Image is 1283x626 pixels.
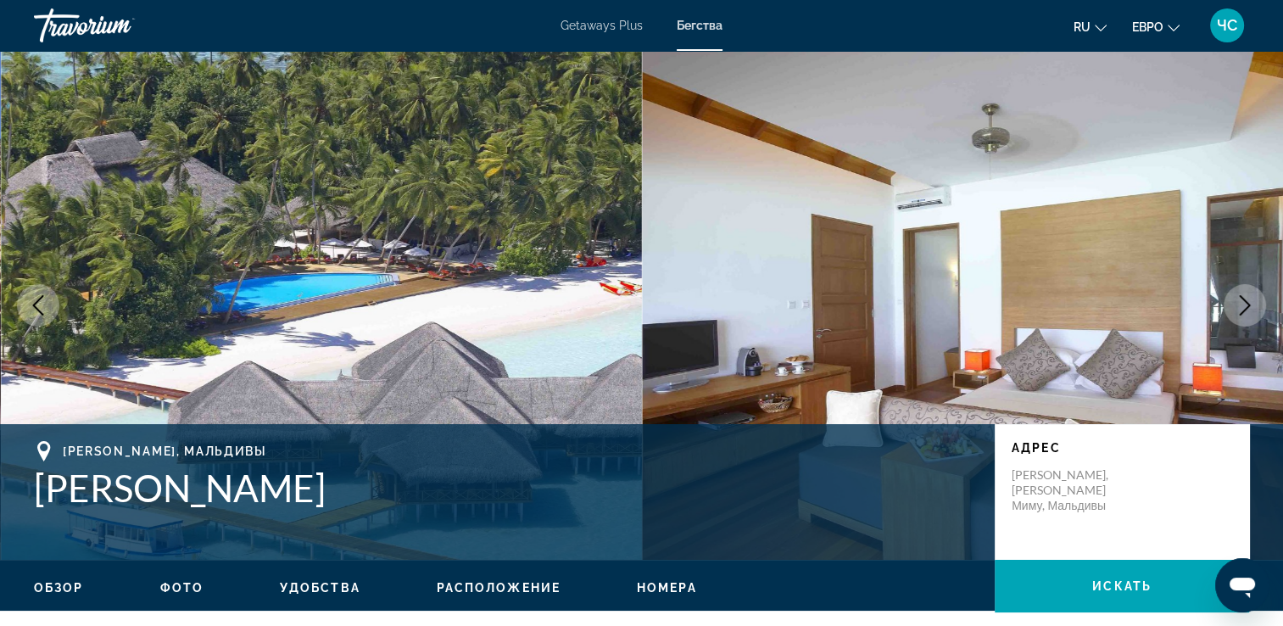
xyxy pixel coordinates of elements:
a: Бегства [677,19,722,32]
span: Фото [160,581,204,595]
button: Предыдущее изображение [17,284,59,327]
p: Адрес [1012,441,1232,455]
span: [PERSON_NAME], Мальдивы [63,444,267,458]
button: Фото [160,580,204,595]
button: Изменить валюту [1132,14,1180,39]
span: Удобства [280,581,360,595]
span: искать [1092,579,1152,593]
button: Удобства [280,580,360,595]
a: Травориум [34,3,204,48]
button: Расположение [437,580,561,595]
button: Номера [637,580,697,595]
span: ru [1074,20,1091,34]
span: Расположение [437,581,561,595]
button: искать [995,560,1249,612]
button: Следующее изображение [1224,284,1266,327]
button: Изменение языка [1074,14,1107,39]
iframe: Schaltfläche zum Öffnen des Messaging-Fensters [1215,558,1269,612]
button: Обзор [34,580,84,595]
p: [PERSON_NAME], [PERSON_NAME] Миму, Мальдивы [1012,467,1147,513]
span: Обзор [34,581,84,595]
span: ЧС [1217,17,1237,34]
h1: [PERSON_NAME] [34,466,978,510]
span: Номера [637,581,697,595]
span: евро [1132,20,1163,34]
a: Getaways Plus [561,19,643,32]
button: Пользовательское меню [1205,8,1249,43]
